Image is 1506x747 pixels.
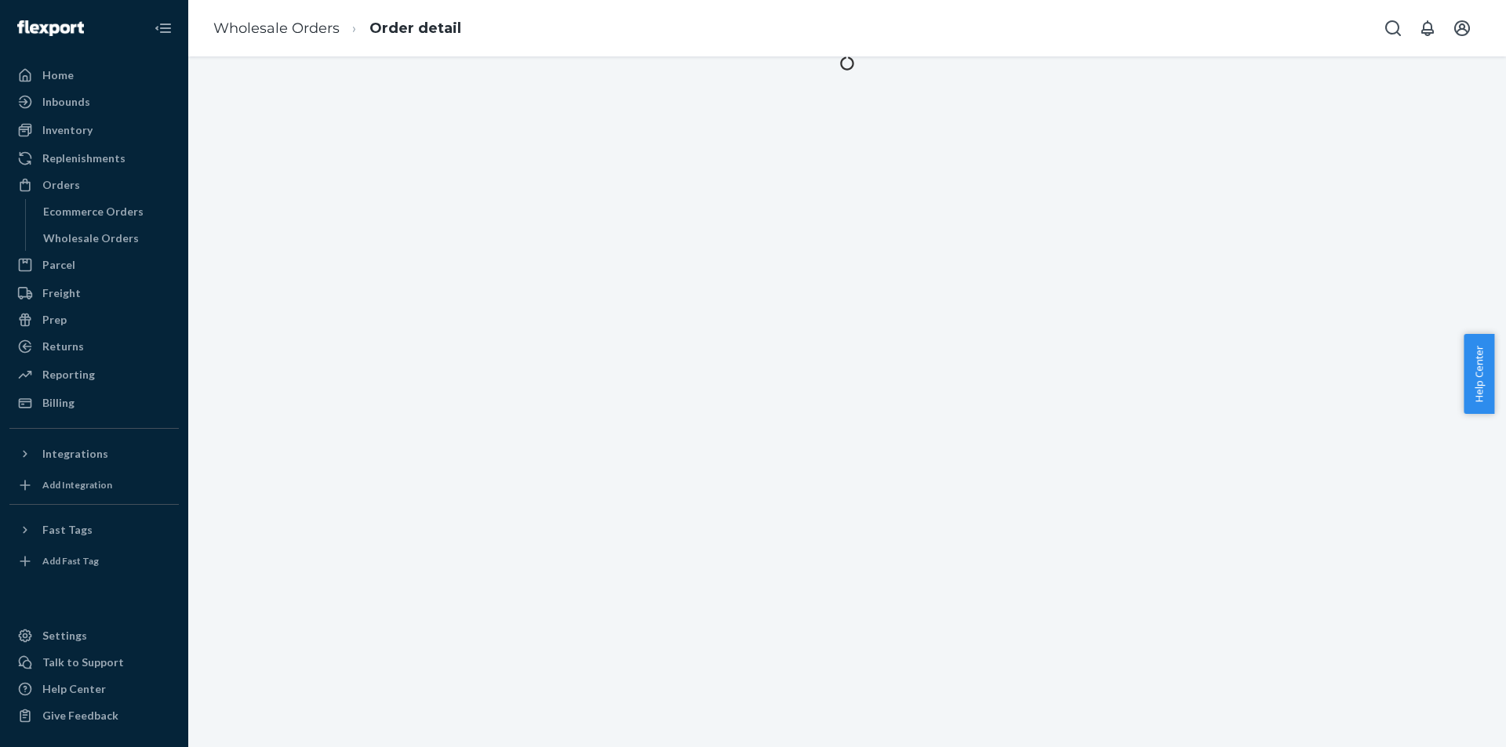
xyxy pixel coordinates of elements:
a: Freight [9,281,179,306]
button: Give Feedback [9,703,179,728]
button: Open account menu [1446,13,1478,44]
div: Add Integration [42,478,112,491]
a: Parcel [9,252,179,277]
a: Reporting [9,362,179,387]
a: Prep [9,307,179,332]
ol: breadcrumbs [201,5,474,52]
div: Wholesale Orders [43,230,139,246]
button: Fast Tags [9,517,179,542]
div: Billing [42,395,75,411]
a: Add Fast Tag [9,549,179,574]
button: Open notifications [1412,13,1443,44]
div: Fast Tags [42,522,93,538]
div: Ecommerce Orders [43,204,144,219]
button: Integrations [9,441,179,466]
a: Settings [9,623,179,648]
a: Replenishments [9,146,179,171]
div: Parcel [42,257,75,273]
div: Inbounds [42,94,90,110]
div: Replenishments [42,150,125,166]
img: Flexport logo [17,20,84,36]
div: Prep [42,312,67,328]
div: Integrations [42,446,108,462]
div: Home [42,67,74,83]
a: Wholesale Orders [35,226,180,251]
button: Talk to Support [9,650,179,675]
a: Inventory [9,118,179,143]
button: Close Navigation [147,13,179,44]
div: Orders [42,177,80,193]
div: Freight [42,285,81,301]
a: Wholesale Orders [213,20,340,37]
a: Order detail [369,20,461,37]
div: Give Feedback [42,708,118,723]
div: Inventory [42,122,93,138]
div: Reporting [42,367,95,383]
div: Help Center [42,681,106,697]
div: Talk to Support [42,655,124,670]
a: Help Center [9,676,179,702]
a: Returns [9,334,179,359]
button: Open Search Box [1377,13,1409,44]
a: Ecommerce Orders [35,199,180,224]
button: Help Center [1464,334,1494,414]
div: Returns [42,339,84,354]
div: Add Fast Tag [42,554,99,568]
a: Orders [9,172,179,198]
a: Add Integration [9,473,179,498]
div: Settings [42,628,87,644]
a: Inbounds [9,89,179,114]
a: Billing [9,390,179,415]
a: Home [9,63,179,88]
